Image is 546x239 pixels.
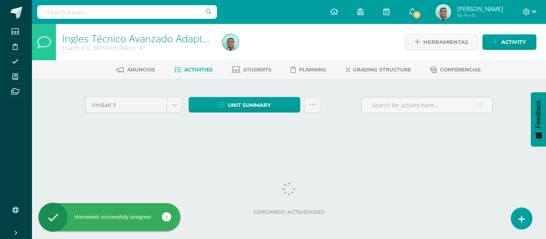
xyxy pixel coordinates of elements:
a: Unit summary [189,97,300,113]
span: Activity [501,35,526,49]
button: Feedback - Mostrar encuesta [531,92,546,146]
div: Homework successfully assigned [38,213,180,221]
span: Unit summary [228,98,271,113]
span: Activities [184,67,213,73]
a: Activities [174,63,213,76]
h1: Ingles Técnico Avanzado Adaptado I [62,33,213,44]
span: Mi Perfil [457,12,503,19]
span: Planning [299,67,327,73]
input: Search a user… [37,5,217,19]
span: Grading structure [353,67,411,73]
span: Conferencias [440,67,481,73]
a: Students [232,63,271,76]
a: Grading structure [346,63,411,76]
span: Herramientas [423,35,468,49]
span: Unidad 3 [92,97,161,113]
div: Cuarto P.C. BiliNGÜE Diario 'A' [62,44,213,51]
a: Planning [291,63,327,76]
img: 11ab1357778c86df3579680d15616586.png [435,4,451,20]
img: 11ab1357778c86df3579680d15616586.png [223,34,239,50]
a: Unidad 3 [86,97,182,113]
span: Anuncios [127,67,155,73]
a: Anuncios [116,63,155,76]
a: Activity [482,34,536,50]
a: Ingles Técnico Avanzado Adaptado I [62,32,225,45]
a: Herramientas [405,34,478,50]
a: Conferencias [430,63,481,76]
span: 11 [412,10,421,19]
span: Students [243,67,271,73]
span: [PERSON_NAME] [457,5,503,13]
input: Search for activity here… [362,97,492,113]
label: Cargando actividades [85,209,493,215]
span: Feedback [535,100,542,128]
